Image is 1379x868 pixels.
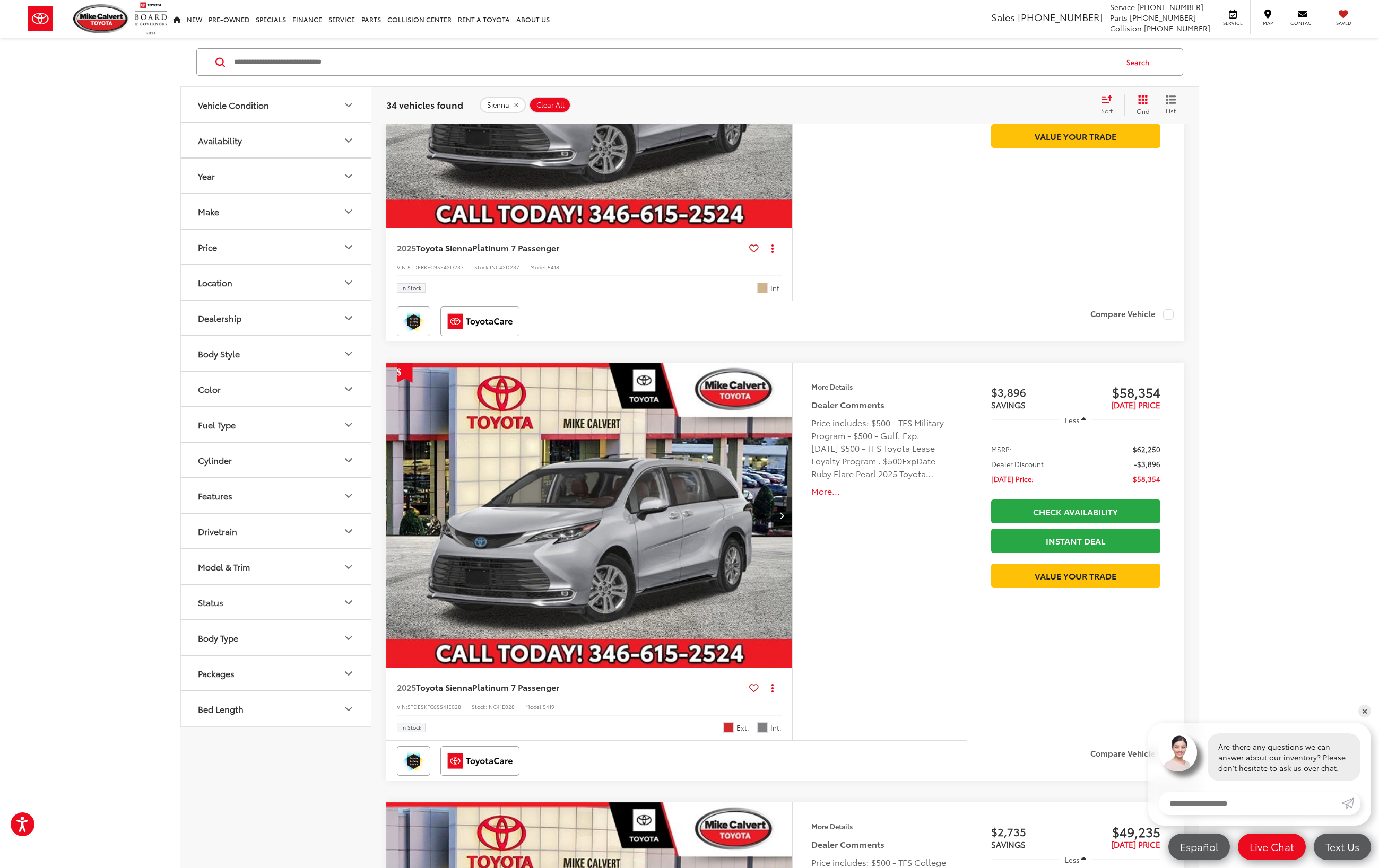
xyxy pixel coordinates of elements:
[991,444,1012,454] span: MSRP:
[1208,733,1360,781] div: Are there any questions we can answer about our inventory? Please don't hesitate to ask us over c...
[1110,12,1128,23] span: Parts
[811,398,948,411] h5: Dealer Comments
[181,656,372,690] button: PackagesPackages
[407,703,461,711] span: 5TDESKFC6SS41E028
[342,596,355,609] div: Status
[342,667,355,680] div: Packages
[1133,444,1160,454] span: $62,250
[416,241,472,253] span: Toyota Sienna
[386,98,463,111] span: 34 vehicles found
[181,265,372,300] button: LocationLocation
[1175,840,1224,853] span: Español
[1137,2,1203,12] span: [PHONE_NUMBER]
[443,309,517,334] img: ToyotaCare Mike Calvert Toyota Houston TX
[991,124,1160,148] a: Value Your Trade
[399,309,428,334] img: Toyota Safety Sense Mike Calvert Toyota Houston TX
[399,748,428,774] img: Toyota Safety Sense Mike Calvert Toyota Houston TX
[1130,12,1196,23] span: [PHONE_NUMBER]
[529,97,571,113] button: Clear All
[342,703,355,715] div: Bed Length
[1116,49,1165,75] button: Search
[1158,94,1184,116] button: List View
[386,363,794,669] img: 2025 Toyota Sienna Platinum 7 Passenger
[525,703,543,711] span: Model:
[342,276,355,289] div: Location
[771,497,792,534] button: Next image
[181,336,372,371] button: Body StyleBody Style
[181,691,372,726] button: Bed LengthBed Length
[1111,399,1160,410] span: [DATE] PRICE
[342,454,355,467] div: Cylinder
[723,722,734,733] span: Ruby Flare Pearl
[198,206,219,216] div: Make
[763,678,782,697] button: Actions
[472,241,559,253] span: Platinum 7 Passenger
[1101,106,1113,115] span: Sort
[1159,792,1341,815] input: Enter your message
[198,419,236,429] div: Fuel Type
[771,244,774,252] span: dropdown dots
[1111,838,1160,850] span: [DATE] PRICE
[342,134,355,147] div: Availability
[198,668,235,678] div: Packages
[1124,94,1158,116] button: Grid View
[342,489,355,502] div: Features
[407,263,464,271] span: 5TDERKEC9SS42D237
[1221,20,1245,27] span: Service
[1341,792,1360,815] a: Submit
[181,443,372,477] button: CylinderCylinder
[1320,840,1365,853] span: Text Us
[198,277,232,287] div: Location
[770,723,782,733] span: Int.
[342,205,355,218] div: Make
[487,703,515,711] span: INC41E028
[1133,474,1160,484] span: $58,354
[480,97,526,113] button: remove Sienna
[181,514,372,548] button: DrivetrainDrivetrain
[198,597,223,607] div: Status
[1110,23,1142,33] span: Collision
[342,170,355,182] div: Year
[991,529,1160,553] a: Instant Deal
[181,620,372,655] button: Body TypeBody Type
[198,135,242,145] div: Availability
[342,418,355,431] div: Fuel Type
[397,703,407,711] span: VIN:
[342,312,355,325] div: Dealership
[401,285,421,291] span: In Stock
[233,49,1116,75] input: Search by Make, Model, or Keyword
[401,725,421,730] span: In Stock
[198,171,215,181] div: Year
[1159,733,1197,771] img: Agent profile photo
[1238,834,1306,860] a: Live Chat
[1314,834,1371,860] a: Text Us
[416,681,472,693] span: Toyota Sienna
[181,478,372,513] button: FeaturesFeatures
[342,525,355,538] div: Drivetrain
[1018,10,1103,24] span: [PHONE_NUMBER]
[198,384,221,394] div: Color
[386,363,794,668] div: 2025 Toyota Sienna Platinum 7 Passenger 0
[1332,20,1355,27] span: Saved
[181,123,372,157] button: AvailabilityAvailability
[342,632,355,644] div: Body Type
[771,683,774,692] span: dropdown dots
[198,348,240,358] div: Body Style
[342,347,355,360] div: Body Style
[342,241,355,253] div: Price
[991,399,1026,410] span: SAVINGS
[1134,459,1160,469] span: -$3,896
[181,87,372,122] button: Vehicle ConditionVehicle Condition
[991,384,1076,400] span: $3,896
[198,633,238,643] div: Body Type
[181,549,372,584] button: Model & TrimModel & Trim
[198,242,217,252] div: Price
[811,838,948,851] h5: Dealer Comments
[1065,855,1079,864] span: Less
[443,748,517,774] img: ToyotaCare Mike Calvert Toyota Houston TX
[811,416,948,480] div: Price includes: $500 - TFS Military Program - $500 - Gulf. Exp. [DATE] $500 - TFS Toyota Lease Lo...
[1168,834,1230,860] a: Español
[198,455,232,465] div: Cylinder
[397,681,745,693] a: 2025Toyota SiennaPlatinum 7 Passenger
